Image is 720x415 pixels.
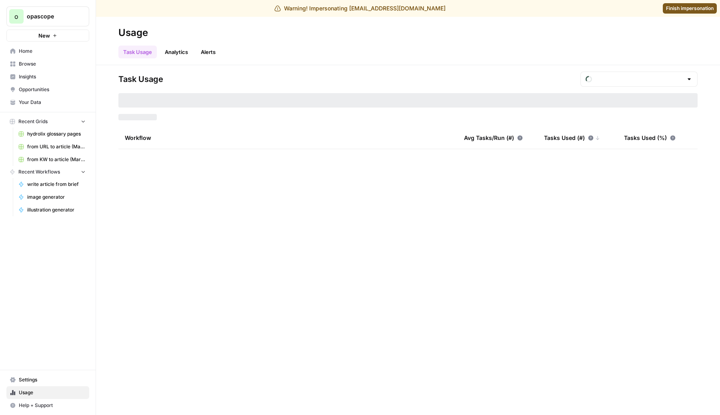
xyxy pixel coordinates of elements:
a: Usage [6,386,89,399]
span: Your Data [19,99,86,106]
a: Your Data [6,96,89,109]
div: Workflow [125,127,451,149]
a: Finish impersonation [663,3,717,14]
a: Opportunities [6,83,89,96]
span: Finish impersonation [666,5,714,12]
a: Settings [6,373,89,386]
span: Task Usage [118,74,163,85]
span: o [14,12,18,21]
a: Home [6,45,89,58]
span: hydrolix glossary pages [27,130,86,138]
a: image generator [15,191,89,204]
button: Recent Grids [6,116,89,128]
a: Insights [6,70,89,83]
span: Home [19,48,86,55]
span: write article from brief [27,181,86,188]
span: Usage [19,389,86,396]
a: Browse [6,58,89,70]
div: Tasks Used (#) [544,127,600,149]
span: Help + Support [19,402,86,409]
span: Insights [19,73,86,80]
a: hydrolix glossary pages [15,128,89,140]
span: Recent Grids [18,118,48,125]
span: Settings [19,376,86,383]
a: from URL to article (MariaDB) [15,140,89,153]
span: from URL to article (MariaDB) [27,143,86,150]
span: from KW to article (MariaDB) [27,156,86,163]
span: Opportunities [19,86,86,93]
a: Task Usage [118,46,157,58]
span: New [38,32,50,40]
div: Usage [118,26,148,39]
button: Recent Workflows [6,166,89,178]
a: from KW to article (MariaDB) [15,153,89,166]
a: Analytics [160,46,193,58]
div: Warning! Impersonating [EMAIL_ADDRESS][DOMAIN_NAME] [274,4,446,12]
button: New [6,30,89,42]
div: Tasks Used (%) [624,127,676,149]
span: Recent Workflows [18,168,60,176]
a: illustration generator [15,204,89,216]
span: Browse [19,60,86,68]
button: Workspace: opascope [6,6,89,26]
span: image generator [27,194,86,201]
span: opascope [27,12,75,20]
button: Help + Support [6,399,89,412]
a: Alerts [196,46,220,58]
div: Avg Tasks/Run (#) [464,127,523,149]
a: write article from brief [15,178,89,191]
span: illustration generator [27,206,86,213]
